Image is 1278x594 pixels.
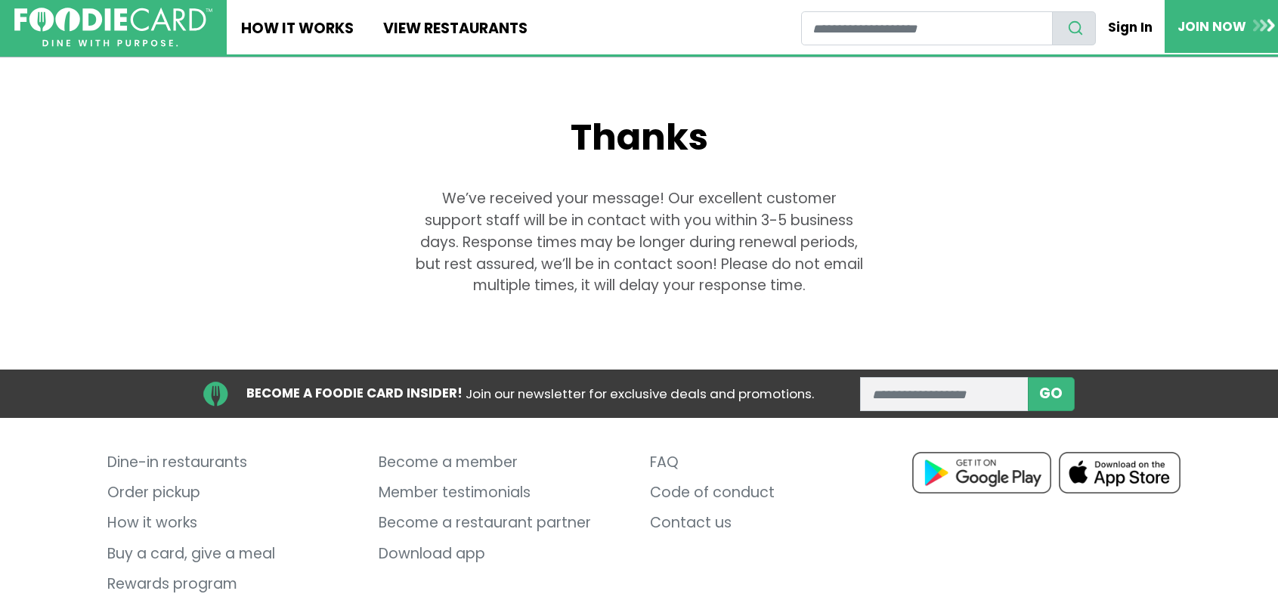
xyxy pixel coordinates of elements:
a: How it works [107,508,356,538]
a: Contact us [650,508,899,538]
img: FoodieCard; Eat, Drink, Save, Donate [14,8,212,48]
input: restaurant search [801,11,1053,45]
a: Code of conduct [650,478,899,508]
a: Order pickup [107,478,356,508]
button: subscribe [1028,377,1075,411]
span: Join our newsletter for exclusive deals and promotions. [466,385,814,403]
h1: Thanks [413,116,866,159]
a: FAQ [650,447,899,478]
a: Sign In [1096,11,1165,44]
input: enter email address [860,377,1029,411]
strong: BECOME A FOODIE CARD INSIDER! [246,384,463,402]
p: We’ve received your message! Our excellent customer support staff will be in contact with you wit... [413,188,866,297]
a: Dine-in restaurants [107,447,356,478]
a: Become a restaurant partner [379,508,627,538]
a: Download app [379,539,627,569]
a: Member testimonials [379,478,627,508]
button: search [1052,11,1096,45]
a: Buy a card, give a meal [107,539,356,569]
a: Become a member [379,447,627,478]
